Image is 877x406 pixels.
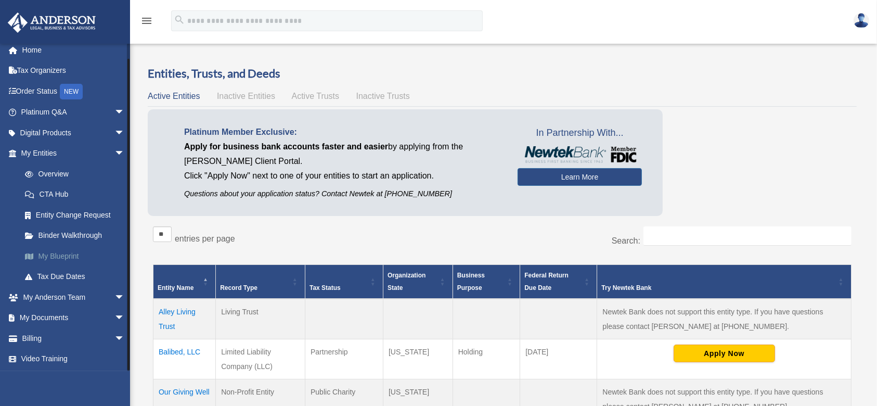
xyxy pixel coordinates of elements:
a: Binder Walkthrough [15,225,140,246]
a: Tax Due Dates [15,267,140,287]
th: Entity Name: Activate to invert sorting [153,265,216,299]
span: arrow_drop_down [114,122,135,144]
p: by applying from the [PERSON_NAME] Client Portal. [184,139,502,169]
a: menu [140,18,153,27]
i: menu [140,15,153,27]
img: NewtekBankLogoSM.png [523,146,637,163]
div: Try Newtek Bank [601,282,835,294]
td: [US_STATE] [383,339,453,379]
a: My Blueprint [15,246,140,267]
span: Inactive Entities [217,92,275,100]
label: Search: [612,236,640,245]
th: Record Type: Activate to sort [216,265,305,299]
td: Living Trust [216,299,305,339]
a: Digital Productsarrow_drop_down [7,122,140,143]
span: Active Trusts [292,92,340,100]
td: Limited Liability Company (LLC) [216,339,305,379]
a: My Documentsarrow_drop_down [7,308,140,328]
img: User Pic [854,13,869,28]
p: Platinum Member Exclusive: [184,125,502,139]
a: Tax Organizers [7,60,140,81]
span: Record Type [220,284,257,291]
span: Business Purpose [457,272,485,291]
a: Overview [15,163,135,184]
td: [DATE] [520,339,597,379]
th: Tax Status: Activate to sort [305,265,383,299]
td: Alley Living Trust [153,299,216,339]
th: Organization State: Activate to sort [383,265,453,299]
a: Entity Change Request [15,205,140,225]
td: Partnership [305,339,383,379]
a: My Entitiesarrow_drop_down [7,143,140,164]
td: Balibed, LLC [153,339,216,379]
a: Order StatusNEW [7,81,140,102]
a: Home [7,40,140,60]
span: In Partnership With... [518,125,642,142]
a: Video Training [7,349,140,370]
span: Federal Return Due Date [524,272,569,291]
a: Billingarrow_drop_down [7,328,140,349]
span: arrow_drop_down [114,328,135,349]
td: Newtek Bank does not support this entity type. If you have questions please contact [PERSON_NAME]... [597,299,852,339]
span: Inactive Trusts [356,92,410,100]
a: CTA Hub [15,184,140,205]
th: Business Purpose: Activate to sort [453,265,520,299]
span: Organization State [388,272,425,291]
span: arrow_drop_down [114,102,135,123]
span: arrow_drop_down [114,287,135,308]
span: Tax Status [309,284,341,291]
th: Try Newtek Bank : Activate to sort [597,265,852,299]
th: Federal Return Due Date: Activate to sort [520,265,597,299]
a: Learn More [518,168,642,186]
button: Apply Now [674,345,775,362]
div: NEW [60,84,83,99]
label: entries per page [175,234,235,243]
img: Anderson Advisors Platinum Portal [5,12,99,33]
span: arrow_drop_down [114,143,135,164]
a: Platinum Q&Aarrow_drop_down [7,102,140,123]
span: arrow_drop_down [114,308,135,329]
span: Entity Name [158,284,194,291]
p: Click "Apply Now" next to one of your entities to start an application. [184,169,502,183]
span: Active Entities [148,92,200,100]
td: Holding [453,339,520,379]
i: search [174,14,185,26]
a: My Anderson Teamarrow_drop_down [7,287,140,308]
span: Apply for business bank accounts faster and easier [184,142,388,151]
h3: Entities, Trusts, and Deeds [148,66,857,82]
p: Questions about your application status? Contact Newtek at [PHONE_NUMBER] [184,187,502,200]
